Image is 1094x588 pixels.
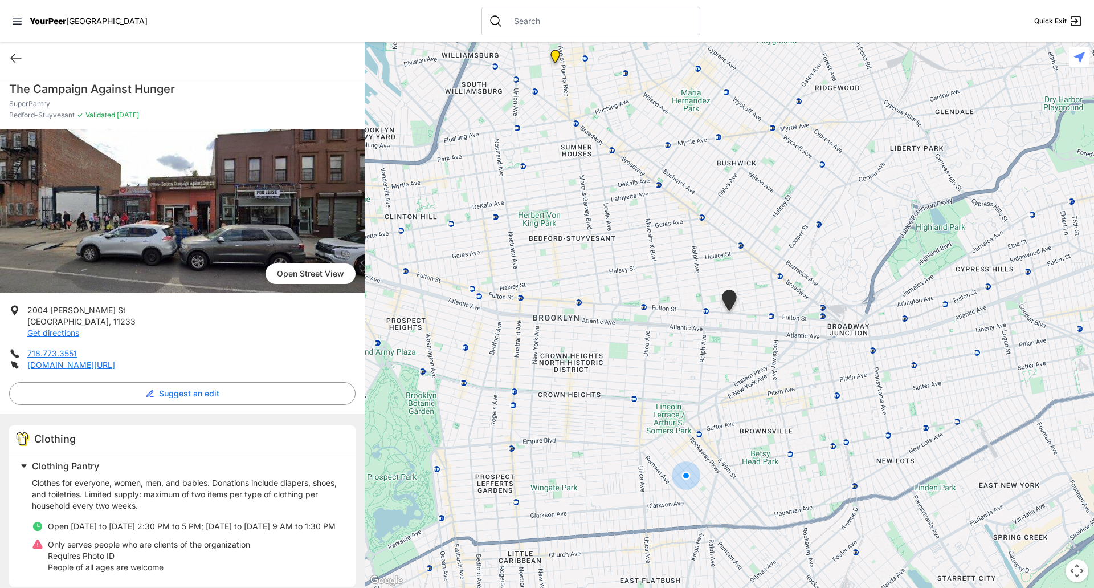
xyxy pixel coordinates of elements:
[715,285,744,320] div: SuperPantry
[9,111,75,120] span: Bedford-Stuyvesant
[266,263,356,284] a: Open Street View
[32,477,342,512] p: Clothes for everyone, women, men, and babies. Donations include diapers, shoes, and toiletries. L...
[48,562,164,572] span: People of all ages are welcome
[115,111,139,119] span: [DATE]
[66,16,148,26] span: [GEOGRAPHIC_DATA]
[27,317,109,326] span: [GEOGRAPHIC_DATA]
[30,16,66,26] span: YourPeer
[27,360,115,370] a: [DOMAIN_NAME][URL]
[1034,17,1067,26] span: Quick Exit
[48,521,336,531] span: Open [DATE] to [DATE] 2:30 PM to 5 PM; [DATE] to [DATE] 9 AM to 1:30 PM
[48,540,250,549] span: Only serves people who are clients of the organization
[9,81,356,97] h1: The Campaign Against Hunger
[1066,559,1088,582] button: Map camera controls
[48,550,250,562] p: Requires Photo ID
[368,573,405,588] a: Open this area in Google Maps (opens a new window)
[9,382,356,405] button: Suggest an edit
[368,573,405,588] img: Google
[109,317,111,326] span: ,
[77,111,83,120] span: ✓
[113,317,136,326] span: 11233
[32,460,99,472] span: Clothing Pantry
[27,328,79,338] a: Get directions
[34,433,76,445] span: Clothing
[1034,14,1083,28] a: Quick Exit
[27,348,77,358] a: 718.773.3551
[9,99,356,108] p: SuperPantry
[30,18,148,25] a: YourPeer[GEOGRAPHIC_DATA]
[667,457,705,494] div: You are here!
[507,15,693,27] input: Search
[159,388,219,399] span: Suggest an edit
[85,111,115,119] span: Validated
[27,305,126,315] span: 2004 [PERSON_NAME] St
